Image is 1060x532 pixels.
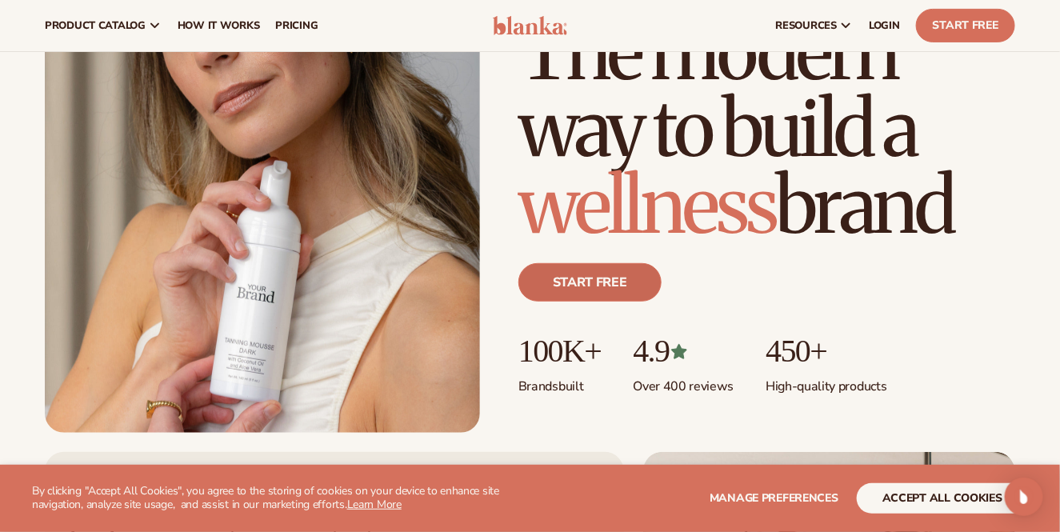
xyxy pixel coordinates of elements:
p: 100K+ [518,334,601,369]
span: LOGIN [869,19,900,32]
span: resources [776,19,837,32]
span: How It Works [178,19,260,32]
button: Manage preferences [710,483,838,514]
a: Start Free [916,9,1015,42]
span: wellness [518,158,776,254]
span: product catalog [45,19,146,32]
p: High-quality products [766,369,886,395]
p: Over 400 reviews [633,369,734,395]
span: pricing [275,19,318,32]
a: Start free [518,263,662,302]
div: Open Intercom Messenger [1005,478,1043,516]
p: 450+ [766,334,886,369]
p: 4.9 [633,334,734,369]
a: Learn More [347,497,402,512]
h1: The modern way to build a brand [518,14,1015,244]
img: logo [493,16,568,35]
p: Brands built [518,369,601,395]
span: Manage preferences [710,490,838,506]
p: By clicking "Accept All Cookies", you agree to the storing of cookies on your device to enhance s... [32,485,514,512]
button: accept all cookies [857,483,1028,514]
